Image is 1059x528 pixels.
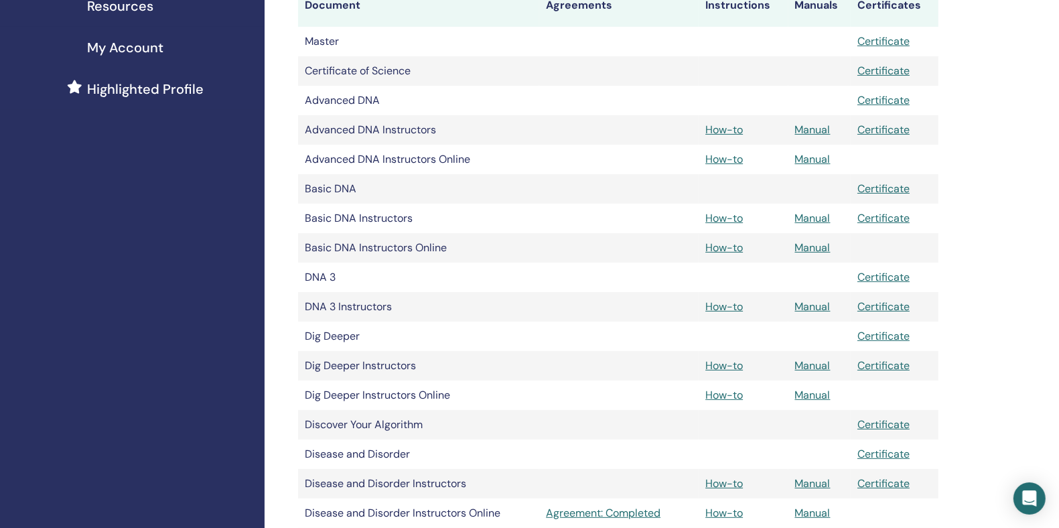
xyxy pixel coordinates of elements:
[705,358,743,373] a: How-to
[857,329,910,343] a: Certificate
[298,86,539,115] td: Advanced DNA
[857,300,910,314] a: Certificate
[857,123,910,137] a: Certificate
[298,263,539,292] td: DNA 3
[857,34,910,48] a: Certificate
[705,476,743,490] a: How-to
[795,241,831,255] a: Manual
[1013,482,1046,515] div: Open Intercom Messenger
[795,388,831,402] a: Manual
[705,211,743,225] a: How-to
[298,381,539,410] td: Dig Deeper Instructors Online
[298,56,539,86] td: Certificate of Science
[705,241,743,255] a: How-to
[298,351,539,381] td: Dig Deeper Instructors
[705,506,743,520] a: How-to
[298,292,539,322] td: DNA 3 Instructors
[857,64,910,78] a: Certificate
[298,469,539,499] td: Disease and Disorder Instructors
[795,300,831,314] a: Manual
[298,145,539,174] td: Advanced DNA Instructors Online
[298,115,539,145] td: Advanced DNA Instructors
[546,505,692,521] a: Agreement: Completed
[705,123,743,137] a: How-to
[857,182,910,196] a: Certificate
[298,204,539,233] td: Basic DNA Instructors
[705,300,743,314] a: How-to
[857,447,910,461] a: Certificate
[298,174,539,204] td: Basic DNA
[87,79,204,99] span: Highlighted Profile
[705,152,743,166] a: How-to
[795,358,831,373] a: Manual
[298,499,539,528] td: Disease and Disorder Instructors Online
[87,38,163,58] span: My Account
[298,233,539,263] td: Basic DNA Instructors Online
[857,270,910,284] a: Certificate
[857,417,910,432] a: Certificate
[857,358,910,373] a: Certificate
[298,410,539,440] td: Discover Your Algorithm
[298,322,539,351] td: Dig Deeper
[795,152,831,166] a: Manual
[298,27,539,56] td: Master
[857,93,910,107] a: Certificate
[795,506,831,520] a: Manual
[795,123,831,137] a: Manual
[857,211,910,225] a: Certificate
[795,476,831,490] a: Manual
[857,476,910,490] a: Certificate
[705,388,743,402] a: How-to
[298,440,539,469] td: Disease and Disorder
[795,211,831,225] a: Manual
